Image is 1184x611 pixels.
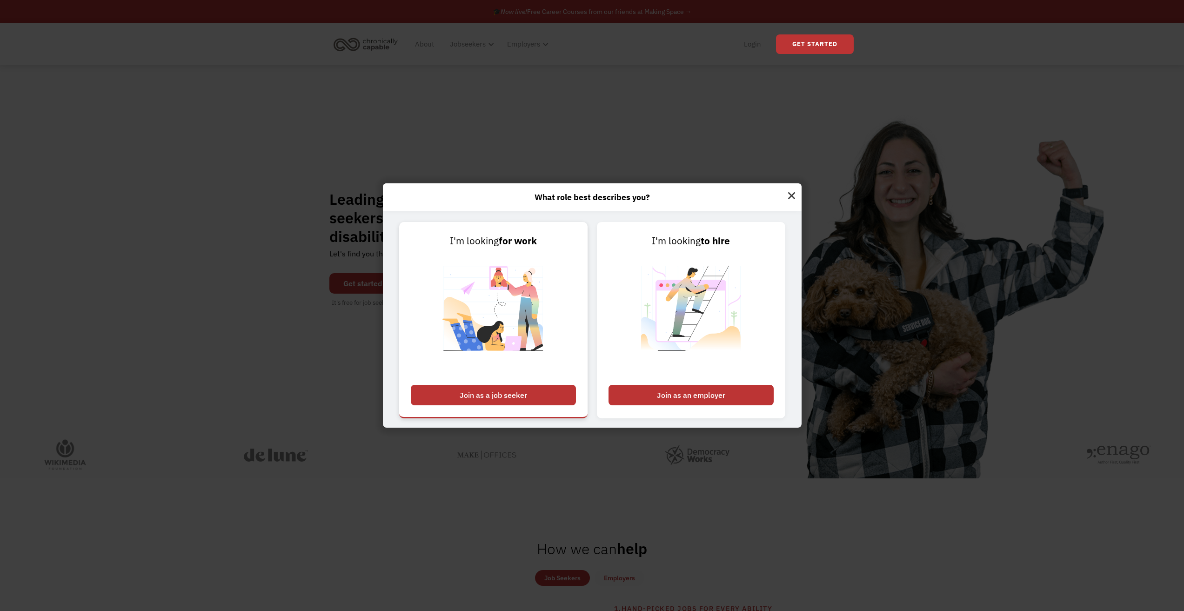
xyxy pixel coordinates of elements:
[535,192,650,202] strong: What role best describes you?
[502,29,551,59] div: Employers
[776,34,854,54] a: Get Started
[507,39,540,50] div: Employers
[609,385,774,405] div: Join as an employer
[411,234,576,248] div: I'm looking
[609,234,774,248] div: I'm looking
[450,39,486,50] div: Jobseekers
[701,235,730,247] strong: to hire
[409,29,440,59] a: About
[411,385,576,405] div: Join as a job seeker
[444,29,497,59] div: Jobseekers
[331,34,405,54] a: home
[738,29,767,59] a: Login
[435,248,551,380] img: Chronically Capable Personalized Job Matching
[499,235,537,247] strong: for work
[597,222,785,418] a: I'm lookingto hireJoin as an employer
[331,34,401,54] img: Chronically Capable logo
[399,222,588,418] a: I'm lookingfor workJoin as a job seeker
